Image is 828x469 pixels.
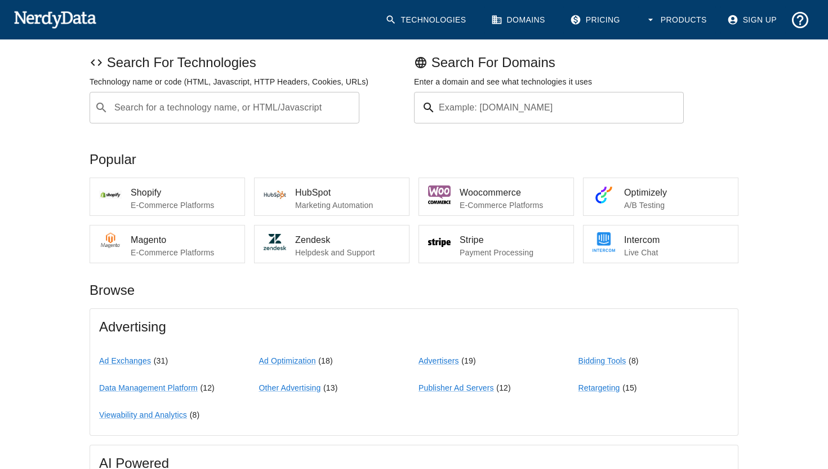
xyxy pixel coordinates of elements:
[99,184,122,206] img: d513e568-ad32-44b5-b0c8-1b7d3fbe88a6.jpg
[428,231,451,254] img: e0da30f9-f622-4c97-93ff-29bdbb135f75.jpg
[295,233,400,247] span: Zendesk
[14,8,96,30] img: NerdyData.com
[90,76,414,87] p: Technology name or code (HTML, Javascript, HTTP Headers, Cookies, URLs)
[624,247,729,258] p: Live Chat
[578,383,620,392] a: Retargeting
[379,6,475,34] a: Technologies
[254,225,409,263] a: ZendeskHelpdesk and Support
[414,76,738,87] p: Enter a domain and see what technologies it uses
[720,6,786,34] a: Sign Up
[460,233,564,247] span: Stripe
[624,233,729,247] span: Intercom
[131,186,235,200] span: Shopify
[131,247,235,258] p: E-Commerce Platforms
[99,356,151,365] a: Ad Exchanges
[419,225,574,263] a: StripePayment Processing
[593,184,615,206] img: 78649239-9bbe-4383-a09c-f65e072e54d8.jpg
[259,356,316,365] a: Ad Optimization
[131,233,235,247] span: Magento
[461,356,476,365] span: ( 19 )
[622,383,637,392] span: ( 15 )
[460,200,564,211] p: E-Commerce Platforms
[259,383,321,392] a: Other Advertising
[593,231,615,254] img: f48d9932-2638-426a-9ca8-d84a6b78fd6e.jpg
[99,231,122,254] img: 862eed5d-4b4d-43d2-9881-5cd62dd2dcf0.jpg
[99,318,729,336] span: Advertising
[154,356,168,365] span: ( 31 )
[90,151,738,169] p: Popular
[583,178,738,216] a: OptimizelyA/B Testing
[419,356,459,365] a: Advertisers
[131,200,235,211] p: E-Commerce Platforms
[419,383,494,392] a: Publisher Ad Servers
[99,410,187,419] a: Viewability and Analytics
[583,225,738,263] a: IntercomLive Chat
[323,383,338,392] span: ( 13 )
[99,383,198,392] a: Data Management Platform
[264,231,286,254] img: 58ad6411-923a-40e2-847e-289e0b708418.jpg
[295,186,400,200] span: HubSpot
[786,6,814,34] button: Support and Documentation
[90,178,245,216] a: ShopifyE-Commerce Platforms
[295,200,400,211] p: Marketing Automation
[90,225,245,263] a: MagentoE-Commerce Platforms
[264,184,286,206] img: a9e5c921-6753-4dd5-bbf1-d3e781a53414.jpg
[460,186,564,200] span: Woocommerce
[419,178,574,216] a: WoocommerceE-Commerce Platforms
[254,178,409,216] a: HubSpotMarketing Automation
[629,356,639,365] span: ( 8 )
[428,184,451,206] img: 7da5a261-bf51-4098-b6d9-1c8e0f813b08.jpg
[200,383,215,392] span: ( 12 )
[563,6,629,34] a: Pricing
[578,356,626,365] a: Bidding Tools
[638,6,716,34] button: Products
[190,410,200,419] span: ( 8 )
[318,356,333,365] span: ( 18 )
[624,200,729,211] p: A/B Testing
[90,54,414,72] p: Search For Technologies
[460,247,564,258] p: Payment Processing
[484,6,554,34] a: Domains
[414,54,738,72] p: Search For Domains
[496,383,511,392] span: ( 12 )
[295,247,400,258] p: Helpdesk and Support
[624,186,729,200] span: Optimizely
[90,281,738,299] p: Browse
